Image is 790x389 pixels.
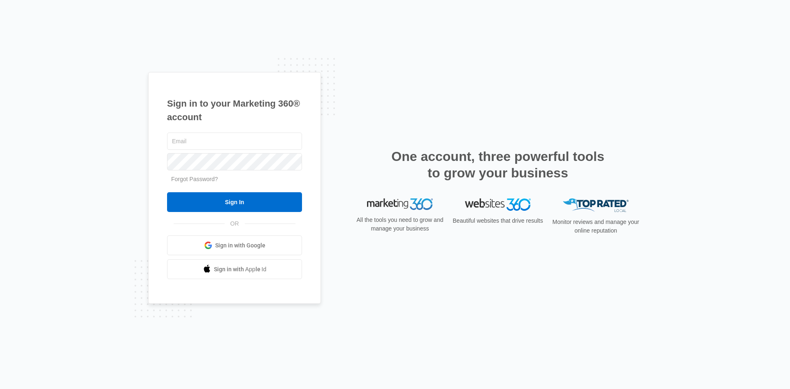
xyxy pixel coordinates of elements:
[452,217,544,225] p: Beautiful websites that drive results
[225,219,245,228] span: OR
[167,259,302,279] a: Sign in with Apple Id
[550,218,642,235] p: Monitor reviews and manage your online reputation
[389,148,607,181] h2: One account, three powerful tools to grow your business
[167,192,302,212] input: Sign In
[354,216,446,233] p: All the tools you need to grow and manage your business
[171,176,218,182] a: Forgot Password?
[167,133,302,150] input: Email
[214,265,267,274] span: Sign in with Apple Id
[167,235,302,255] a: Sign in with Google
[367,198,433,210] img: Marketing 360
[563,198,629,212] img: Top Rated Local
[167,97,302,124] h1: Sign in to your Marketing 360® account
[465,198,531,210] img: Websites 360
[215,241,265,250] span: Sign in with Google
